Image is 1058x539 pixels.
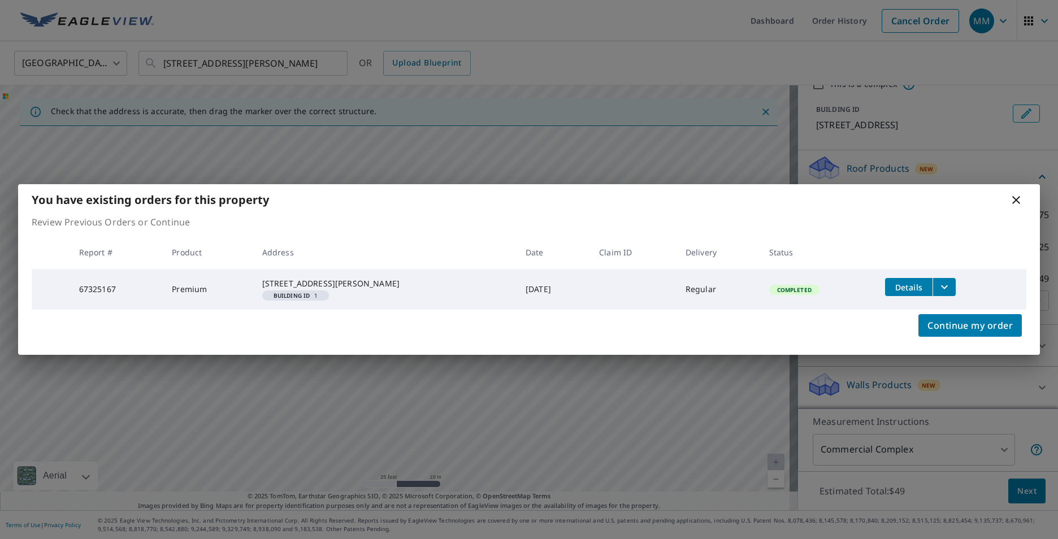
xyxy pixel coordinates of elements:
th: Date [517,236,590,269]
b: You have existing orders for this property [32,192,269,207]
th: Product [163,236,253,269]
em: Building ID [274,293,310,298]
th: Status [760,236,877,269]
span: 1 [267,293,325,298]
button: filesDropdownBtn-67325167 [933,278,956,296]
th: Address [253,236,517,269]
p: Review Previous Orders or Continue [32,215,1026,229]
th: Report # [70,236,163,269]
td: 67325167 [70,269,163,310]
button: detailsBtn-67325167 [885,278,933,296]
span: Continue my order [927,318,1013,333]
td: Premium [163,269,253,310]
th: Delivery [677,236,760,269]
span: Details [892,282,926,293]
td: [DATE] [517,269,590,310]
button: Continue my order [918,314,1022,337]
th: Claim ID [590,236,677,269]
td: Regular [677,269,760,310]
div: [STREET_ADDRESS][PERSON_NAME] [262,278,508,289]
span: Completed [770,286,818,294]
